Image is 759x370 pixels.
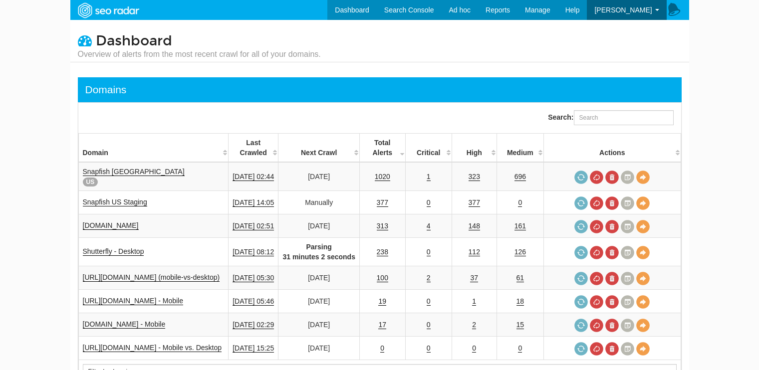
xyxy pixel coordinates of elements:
[427,321,431,329] a: 0
[605,246,619,259] a: Delete most recent audit
[449,6,471,14] span: Ad hoc
[574,196,588,210] span: Request a crawl
[590,342,603,356] a: Cancel in-progress audit
[83,221,139,230] a: [DOMAIN_NAME]
[469,173,480,181] a: 323
[636,272,650,285] a: View Domain Overview
[427,344,431,353] a: 0
[233,222,274,230] a: [DATE] 02:51
[574,220,588,233] a: Request a crawl
[384,6,434,14] span: Search Console
[514,173,526,181] a: 696
[377,198,388,207] a: 377
[574,272,588,285] a: Request a crawl
[83,273,220,282] a: [URL][DOMAIN_NAME] (mobile-vs-desktop)
[83,297,183,305] a: [URL][DOMAIN_NAME] - Mobile
[590,220,603,233] a: Cancel in-progress audit
[621,171,634,184] a: Crawl History
[278,337,360,360] td: [DATE]
[621,246,634,259] a: Crawl History
[590,295,603,309] a: Cancel in-progress audit
[621,272,634,285] a: Crawl History
[278,266,360,290] td: [DATE]
[574,342,588,356] a: Request a crawl
[377,248,388,256] a: 238
[78,49,321,60] small: Overview of alerts from the most recent crawl for all of your domains.
[621,220,634,233] a: Crawl History
[472,344,476,353] a: 0
[427,248,431,256] a: 0
[590,246,603,259] a: Cancel in-progress audit
[621,319,634,332] a: Crawl History
[233,321,274,329] a: [DATE] 02:29
[605,319,619,332] a: Delete most recent audit
[233,248,274,256] a: [DATE] 08:12
[574,246,588,259] a: Request a crawl
[469,222,480,230] a: 148
[486,6,510,14] span: Reports
[78,33,92,47] i: 
[83,247,144,256] a: Shutterfly - Desktop
[590,272,603,285] a: Cancel in-progress audit
[427,198,431,207] a: 0
[605,342,619,356] a: Delete most recent audit
[574,295,588,309] a: Request a crawl
[516,321,524,329] a: 15
[375,173,390,181] a: 1020
[594,6,652,14] span: [PERSON_NAME]
[621,295,634,309] a: Crawl History
[636,342,650,356] a: View Domain Overview
[565,6,580,14] span: Help
[636,220,650,233] a: View Domain Overview
[278,162,360,191] td: [DATE]
[83,168,185,176] a: Snapfish [GEOGRAPHIC_DATA]
[514,248,526,256] a: 126
[518,344,522,353] a: 0
[605,220,619,233] a: Delete most recent audit
[380,344,384,353] a: 0
[514,222,526,230] a: 161
[278,290,360,313] td: [DATE]
[452,134,497,163] th: High: activate to sort column descending
[636,295,650,309] a: View Domain Overview
[377,222,388,230] a: 313
[233,173,274,181] a: [DATE] 02:44
[228,134,278,163] th: Last Crawled: activate to sort column descending
[233,297,274,306] a: [DATE] 05:46
[605,196,619,210] a: Delete most recent audit
[636,319,650,332] a: View Domain Overview
[233,274,274,282] a: [DATE] 05:30
[497,134,543,163] th: Medium: activate to sort column descending
[605,171,619,184] a: Delete most recent audit
[574,110,674,125] input: Search:
[516,297,524,306] a: 18
[605,272,619,285] a: Delete most recent audit
[378,297,386,306] a: 19
[516,274,524,282] a: 61
[96,32,172,49] span: Dashboard
[605,295,619,309] a: Delete most recent audit
[278,134,360,163] th: Next Crawl: activate to sort column descending
[427,274,431,282] a: 2
[574,319,588,332] a: Request a crawl
[590,319,603,332] a: Cancel in-progress audit
[518,198,522,207] a: 0
[282,243,355,261] strong: Parsing 31 minutes 2 seconds
[359,134,405,163] th: Total Alerts: activate to sort column ascending
[636,246,650,259] a: View Domain Overview
[278,214,360,238] td: [DATE]
[636,196,650,210] a: View Domain Overview
[378,321,386,329] a: 17
[377,274,388,282] a: 100
[574,171,588,184] a: Request a crawl
[695,340,749,365] iframe: Opens a widget where you can find more information
[233,344,274,353] a: [DATE] 15:25
[78,134,228,163] th: Domain: activate to sort column ascending
[590,196,603,210] a: Cancel in-progress audit
[278,313,360,337] td: [DATE]
[233,198,274,207] a: [DATE] 14:05
[83,178,98,186] span: US
[74,1,143,19] img: SEORadar
[621,342,634,356] a: Crawl History
[590,171,603,184] a: Cancel in-progress audit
